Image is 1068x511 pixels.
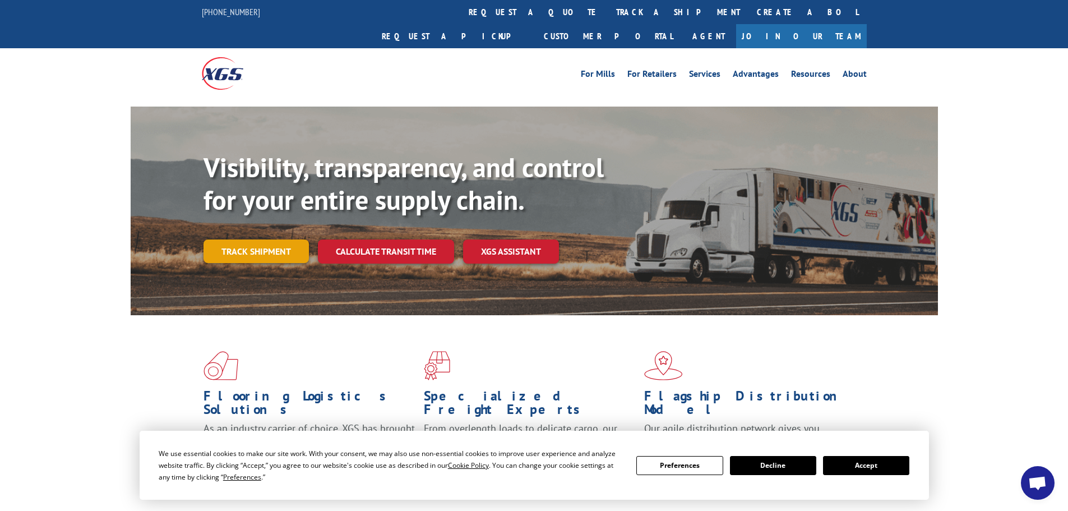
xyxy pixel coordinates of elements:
a: Advantages [733,70,779,82]
div: Open chat [1021,466,1055,500]
div: Cookie Consent Prompt [140,431,929,500]
a: [PHONE_NUMBER] [202,6,260,17]
a: For Retailers [627,70,677,82]
a: Agent [681,24,736,48]
a: Services [689,70,720,82]
button: Preferences [636,456,723,475]
button: Accept [823,456,909,475]
button: Decline [730,456,816,475]
a: Resources [791,70,830,82]
span: Our agile distribution network gives you nationwide inventory management on demand. [644,422,850,448]
span: Preferences [223,472,261,482]
h1: Flooring Logistics Solutions [204,389,415,422]
div: We use essential cookies to make our site work. With your consent, we may also use non-essential ... [159,448,623,483]
h1: Specialized Freight Experts [424,389,636,422]
span: As an industry carrier of choice, XGS has brought innovation and dedication to flooring logistics... [204,422,415,462]
a: Join Our Team [736,24,867,48]
a: Calculate transit time [318,240,454,264]
a: Track shipment [204,240,309,263]
a: Customer Portal [535,24,681,48]
a: For Mills [581,70,615,82]
a: XGS ASSISTANT [463,240,559,264]
p: From overlength loads to delicate cargo, our experienced staff knows the best way to move your fr... [424,422,636,472]
span: Cookie Policy [448,461,489,470]
img: xgs-icon-total-supply-chain-intelligence-red [204,351,238,380]
b: Visibility, transparency, and control for your entire supply chain. [204,150,604,217]
img: xgs-icon-flagship-distribution-model-red [644,351,683,380]
h1: Flagship Distribution Model [644,389,856,422]
img: xgs-icon-focused-on-flooring-red [424,351,450,380]
a: Request a pickup [373,24,535,48]
a: About [843,70,867,82]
